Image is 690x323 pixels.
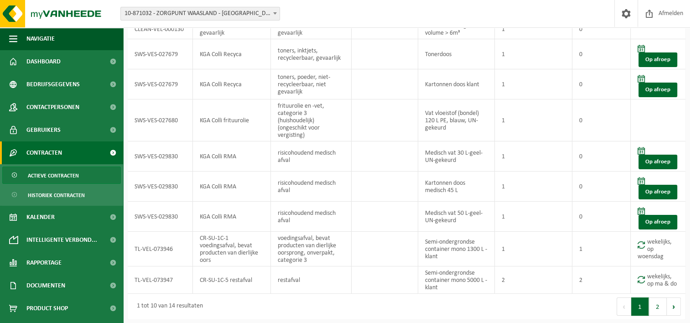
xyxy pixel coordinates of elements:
[128,232,193,266] td: TL-VEL-073946
[26,50,61,73] span: Dashboard
[26,229,97,251] span: Intelligente verbond...
[572,141,631,172] td: 0
[193,232,271,266] td: CR-SU-1C-1 voedingsafval, bevat producten van dierlijke oors
[2,186,121,203] a: Historiek contracten
[271,99,352,141] td: frituurolie en -vet, categorie 3 (huishoudelijk) (ongeschikt voor vergisting)
[495,39,572,69] td: 1
[26,274,65,297] span: Documenten
[2,167,121,184] a: Actieve contracten
[26,251,62,274] span: Rapportage
[667,297,681,316] button: Next
[418,172,495,202] td: Kartonnen doos medisch 45 L
[271,202,352,232] td: risicohoudend medisch afval
[572,19,631,39] td: 0
[631,297,649,316] button: 1
[121,7,280,20] span: 10-871032 - ZORGPUNT WAASLAND - WZC POPULIERENHOF - NIEUWKERKEN-WAAS
[128,69,193,99] td: SWS-VES-027679
[418,202,495,232] td: Medisch vat 50 L-geel-UN-gekeurd
[418,141,495,172] td: Medisch vat 30 L-geel-UN-gekeurd
[649,297,667,316] button: 2
[193,69,271,99] td: KGA Colli Recyca
[128,19,193,39] td: CLEAN-VEL-000130
[128,141,193,172] td: SWS-VES-029830
[638,52,677,67] a: Op afroep
[26,297,68,320] span: Product Shop
[193,141,271,172] td: KGA Colli RMA
[271,172,352,202] td: risicohoudend medisch afval
[572,266,631,294] td: 2
[128,39,193,69] td: SWS-VES-027679
[193,39,271,69] td: KGA Colli Recyca
[28,187,85,204] span: Historiek contracten
[26,27,55,50] span: Navigatie
[271,39,352,69] td: toners, inktjets, recycleerbaar, gevaarlijk
[631,232,685,266] td: wekelijks, op woensdag
[193,202,271,232] td: KGA Colli RMA
[120,7,280,21] span: 10-871032 - ZORGPUNT WAASLAND - WZC POPULIERENHOF - NIEUWKERKEN-WAAS
[638,215,677,229] a: Op afroep
[418,69,495,99] td: Kartonnen doos klant
[193,172,271,202] td: KGA Colli RMA
[271,232,352,266] td: voedingsafval, bevat producten van dierlijke oorsprong, onverpakt, categorie 3
[418,99,495,141] td: Vat vloeistof (bondel) 120 L PE, blauw, UN-gekeurd
[495,202,572,232] td: 1
[26,73,80,96] span: Bedrijfsgegevens
[638,155,677,169] a: Op afroep
[418,232,495,266] td: Semi-ondergrondse container mono 1300 L - klant
[495,99,572,141] td: 1
[26,206,55,229] span: Kalender
[495,69,572,99] td: 1
[638,83,677,97] a: Op afroep
[572,69,631,99] td: 0
[572,232,631,266] td: 1
[572,39,631,69] td: 0
[638,185,677,199] a: Op afroep
[271,141,352,172] td: risicohoudend medisch afval
[572,99,631,141] td: 0
[193,266,271,294] td: CR-SU-1C-5 restafval
[572,172,631,202] td: 0
[26,119,61,141] span: Gebruikers
[128,202,193,232] td: SWS-VES-029830
[617,297,631,316] button: Previous
[271,69,352,99] td: toners, poeder, niet-recycleerbaar, niet gevaarlijk
[418,39,495,69] td: Tonerdoos
[193,19,271,39] td: afvalwater, niet-gevaarlijk
[193,99,271,141] td: KGA Colli frituurolie
[418,266,495,294] td: Semi-ondergrondse container mono 5000 L - klant
[28,167,79,184] span: Actieve contracten
[271,19,352,39] td: afvalwater, niet-gevaarlijk
[128,266,193,294] td: TL-VEL-073947
[26,141,62,164] span: Contracten
[631,266,685,294] td: wekelijks, op ma & do
[495,141,572,172] td: 1
[495,266,572,294] td: 2
[418,19,495,39] td: Bulk Vloeibaar groot volume > 6m³
[132,298,203,315] div: 1 tot 10 van 14 resultaten
[128,99,193,141] td: SWS-VES-027680
[495,232,572,266] td: 1
[26,96,79,119] span: Contactpersonen
[271,266,352,294] td: restafval
[495,172,572,202] td: 1
[128,172,193,202] td: SWS-VES-029830
[572,202,631,232] td: 0
[495,19,572,39] td: 1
